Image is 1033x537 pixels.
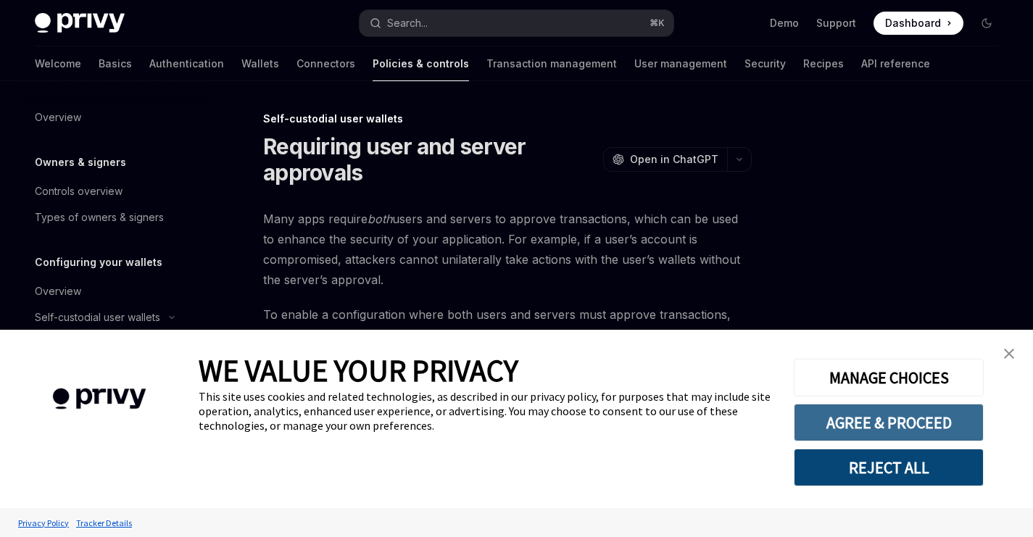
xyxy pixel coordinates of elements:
h5: Owners & signers [35,154,126,171]
span: ⌘ K [650,17,665,29]
a: Overview [23,104,209,130]
a: Support [816,16,856,30]
div: This site uses cookies and related technologies, as described in our privacy policy, for purposes... [199,389,772,433]
span: Many apps require users and servers to approve transactions, which can be used to enhance the sec... [263,209,752,290]
button: Search...⌘K [360,10,673,36]
a: Recipes [803,46,844,81]
a: Policies & controls [373,46,469,81]
div: Overview [35,109,81,126]
a: Wallets [241,46,279,81]
span: To enable a configuration where both users and servers must approve transactions, Privy recommend... [263,304,752,345]
span: Dashboard [885,16,941,30]
h5: Configuring your wallets [35,254,162,271]
img: dark logo [35,13,125,33]
span: Open in ChatGPT [630,152,718,167]
div: Overview [35,283,81,300]
a: Basics [99,46,132,81]
em: both [368,212,392,226]
a: Demo [770,16,799,30]
button: REJECT ALL [794,449,984,486]
a: close banner [995,339,1024,368]
div: Controls overview [35,183,123,200]
a: Controls overview [23,178,209,204]
a: Overview [23,278,209,304]
a: Transaction management [486,46,617,81]
a: Types of owners & signers [23,204,209,230]
button: MANAGE CHOICES [794,359,984,396]
button: Toggle dark mode [975,12,998,35]
button: AGREE & PROCEED [794,404,984,441]
a: Privacy Policy [14,510,72,536]
a: Tracker Details [72,510,136,536]
img: company logo [22,367,177,430]
a: User management [634,46,727,81]
img: close banner [1004,349,1014,359]
div: Self-custodial user wallets [263,112,752,126]
span: WE VALUE YOUR PRIVACY [199,351,518,389]
div: Types of owners & signers [35,209,164,226]
button: Open in ChatGPT [603,147,727,172]
a: Dashboard [874,12,963,35]
a: Connectors [296,46,355,81]
div: Self-custodial user wallets [35,309,160,326]
div: Search... [387,14,428,32]
a: API reference [861,46,930,81]
a: Authentication [149,46,224,81]
a: Security [744,46,786,81]
a: Welcome [35,46,81,81]
h1: Requiring user and server approvals [263,133,597,186]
